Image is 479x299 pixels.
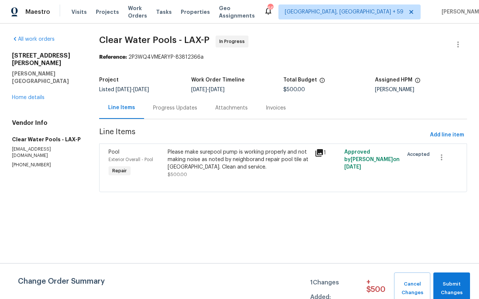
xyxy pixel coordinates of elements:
[12,95,45,100] a: Home details
[215,104,248,112] div: Attachments
[219,38,248,45] span: In Progress
[219,4,255,19] span: Geo Assignments
[375,77,412,83] h5: Assigned HPM
[168,148,311,171] div: Please make surepool pump is working properly and not making noise as noted by neighborand repair...
[156,9,172,15] span: Tasks
[12,162,81,168] p: [PHONE_NUMBER]
[128,4,147,19] span: Work Orders
[71,8,87,16] span: Visits
[153,104,197,112] div: Progress Updates
[181,8,210,16] span: Properties
[116,87,131,92] span: [DATE]
[283,87,305,92] span: $500.00
[191,77,245,83] h5: Work Order Timeline
[268,4,273,12] div: 661
[375,87,467,92] div: [PERSON_NAME]
[99,53,467,61] div: 2P3WQ4VMEARYP-83812366a
[12,119,81,127] h4: Vendor Info
[407,151,433,158] span: Accepted
[109,167,130,175] span: Repair
[191,87,225,92] span: -
[266,104,286,112] div: Invoices
[99,87,149,92] span: Listed
[319,77,325,87] span: The total cost of line items that have been proposed by Opendoor. This sum includes line items th...
[109,157,153,162] span: Exterior Overall - Pool
[99,77,119,83] h5: Project
[430,130,464,140] span: Add line item
[109,149,119,155] span: Pool
[168,172,187,177] span: $500.00
[285,8,403,16] span: [GEOGRAPHIC_DATA], [GEOGRAPHIC_DATA] + 59
[191,87,207,92] span: [DATE]
[415,77,421,87] span: The hpm assigned to this work order.
[209,87,225,92] span: [DATE]
[12,70,81,85] h5: [PERSON_NAME][GEOGRAPHIC_DATA]
[12,146,81,159] p: [EMAIL_ADDRESS][DOMAIN_NAME]
[99,55,127,60] b: Reference:
[283,77,317,83] h5: Total Budget
[96,8,119,16] span: Projects
[427,128,467,142] button: Add line item
[12,52,81,67] h2: [STREET_ADDRESS][PERSON_NAME]
[116,87,149,92] span: -
[108,104,135,111] div: Line Items
[315,148,340,157] div: 1
[99,36,210,44] span: Clear Water Pools - LAX-P
[344,164,361,170] span: [DATE]
[99,128,427,142] span: Line Items
[12,37,55,42] a: All work orders
[344,149,400,170] span: Approved by [PERSON_NAME] on
[133,87,149,92] span: [DATE]
[25,8,50,16] span: Maestro
[12,136,81,143] h5: Clear Water Pools - LAX-P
